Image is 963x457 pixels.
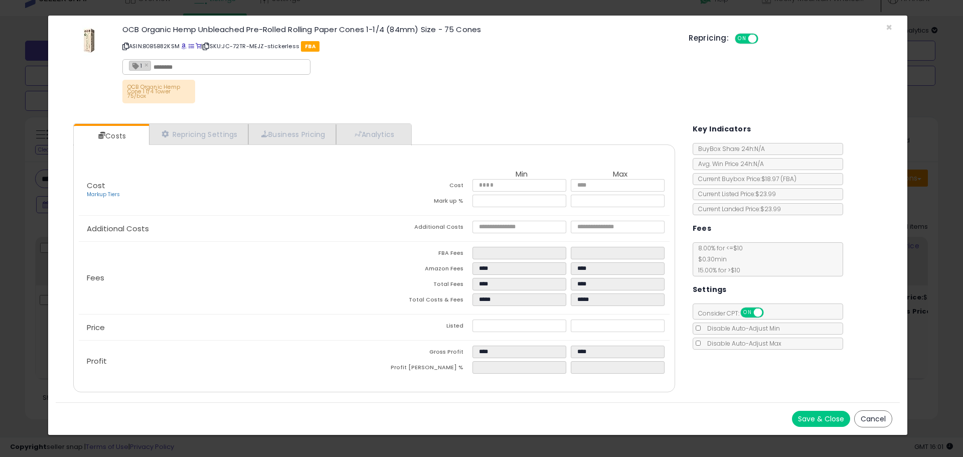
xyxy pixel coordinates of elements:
span: Disable Auto-Adjust Max [702,339,781,348]
p: OCB Organic Hemp Cone 1 1/4 Tower 75/box [122,80,195,103]
p: Cost [79,182,374,199]
span: ON [741,309,754,317]
span: OFF [757,35,773,43]
h5: Settings [693,283,727,296]
span: $0.30 min [693,255,727,263]
span: 15.00 % for > $10 [693,266,740,274]
p: Additional Costs [79,225,374,233]
span: $18.97 [761,175,796,183]
th: Max [571,170,669,179]
span: OFF [762,309,778,317]
span: ( FBA ) [780,175,796,183]
img: 41dLbJ53tGL._SL60_.jpg [74,26,104,56]
span: × [886,20,892,35]
a: Markup Tiers [87,191,120,198]
p: Fees [79,274,374,282]
a: Repricing Settings [149,124,248,144]
td: FBA Fees [374,247,472,262]
a: × [144,60,150,69]
p: Price [79,324,374,332]
span: Current Buybox Price: [693,175,796,183]
td: Cost [374,179,472,195]
a: Your listing only [196,42,201,50]
td: Listed [374,320,472,335]
span: FBA [301,41,319,52]
a: BuyBox page [181,42,187,50]
td: Amazon Fees [374,262,472,278]
a: All offer listings [189,42,194,50]
button: Save & Close [792,411,850,427]
span: 1 [129,61,142,70]
a: Analytics [336,124,410,144]
td: Profit [PERSON_NAME] % [374,361,472,377]
span: Avg. Win Price 24h: N/A [693,160,764,168]
h5: Key Indicators [693,123,751,135]
span: ON [736,35,748,43]
span: Disable Auto-Adjust Min [702,324,780,333]
p: Profit [79,357,374,365]
a: Costs [74,126,148,146]
span: Consider CPT: [693,309,777,318]
td: Mark up % [374,195,472,210]
button: Cancel [854,410,892,427]
p: ASIN: B0B5B82KSM | SKU: JC-72TR-MEJZ-stickerless [122,38,674,54]
td: Total Fees [374,278,472,293]
h5: Fees [693,222,712,235]
span: Current Landed Price: $23.99 [693,205,781,213]
td: Total Costs & Fees [374,293,472,309]
h3: OCB Organic Hemp Unbleached Pre-Rolled Rolling Paper Cones 1-1/4 (84mm) Size - 75 Cones [122,26,674,33]
span: BuyBox Share 24h: N/A [693,144,765,153]
td: Gross Profit [374,346,472,361]
span: 8.00 % for <= $10 [693,244,743,274]
th: Min [472,170,571,179]
a: Business Pricing [248,124,336,144]
td: Additional Costs [374,221,472,236]
span: Current Listed Price: $23.99 [693,190,776,198]
h5: Repricing: [689,34,729,42]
